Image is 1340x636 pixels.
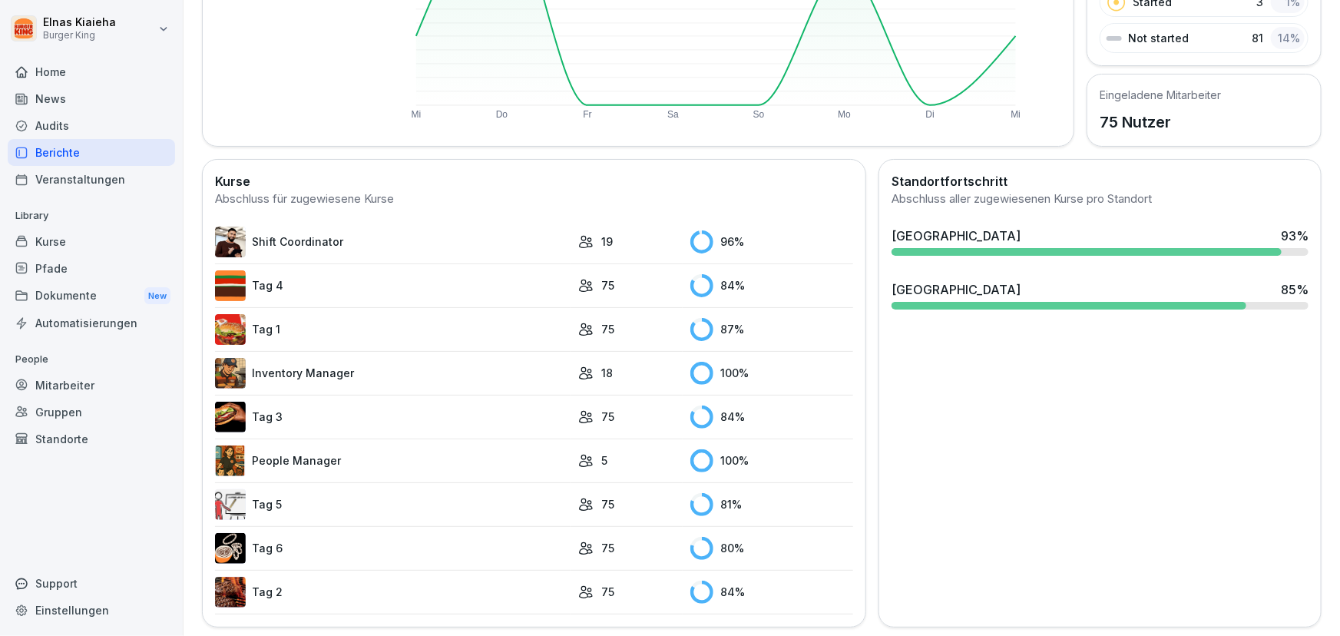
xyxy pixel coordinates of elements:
[8,228,175,255] a: Kurse
[43,30,116,41] p: Burger King
[601,234,613,250] p: 19
[690,230,854,253] div: 96 %
[601,540,614,556] p: 75
[8,597,175,624] a: Einstellungen
[8,166,175,193] a: Veranstaltungen
[690,449,854,472] div: 100 %
[8,399,175,426] a: Gruppen
[8,112,175,139] a: Audits
[144,287,170,305] div: New
[690,318,854,341] div: 87 %
[1011,109,1021,120] text: Mi
[601,409,614,425] p: 75
[1281,227,1309,245] div: 93 %
[1128,30,1189,46] p: Not started
[215,446,571,476] a: People Manager
[215,402,246,432] img: cq6tslmxu1pybroki4wxmcwi.png
[8,255,175,282] a: Pfade
[667,109,679,120] text: Sa
[215,172,853,190] h2: Kurse
[601,321,614,337] p: 75
[690,581,854,604] div: 84 %
[8,139,175,166] a: Berichte
[215,227,571,257] a: Shift Coordinator
[215,314,571,345] a: Tag 1
[8,282,175,310] a: DokumenteNew
[892,227,1021,245] div: [GEOGRAPHIC_DATA]
[601,365,613,381] p: 18
[1252,30,1263,46] p: 81
[215,358,571,389] a: Inventory Manager
[892,190,1309,208] div: Abschluss aller zugewiesenen Kurse pro Standort
[1100,87,1221,103] h5: Eingeladene Mitarbeiter
[215,577,246,608] img: hzkj8u8nkg09zk50ub0d0otk.png
[215,533,246,564] img: rvamvowt7cu6mbuhfsogl0h5.png
[601,452,607,469] p: 5
[601,277,614,293] p: 75
[1281,280,1309,299] div: 85 %
[1271,27,1305,49] div: 14 %
[892,172,1309,190] h2: Standortfortschritt
[215,402,571,432] a: Tag 3
[8,85,175,112] a: News
[690,406,854,429] div: 84 %
[215,489,571,520] a: Tag 5
[601,496,614,512] p: 75
[215,533,571,564] a: Tag 6
[690,493,854,516] div: 81 %
[839,109,852,120] text: Mo
[885,220,1315,262] a: [GEOGRAPHIC_DATA]93%
[215,270,571,301] a: Tag 4
[8,58,175,85] a: Home
[412,109,422,120] text: Mi
[601,584,614,600] p: 75
[1100,111,1221,134] p: 75 Nutzer
[753,109,765,120] text: So
[215,227,246,257] img: q4kvd0p412g56irxfxn6tm8s.png
[215,190,853,208] div: Abschluss für zugewiesene Kurse
[8,310,175,336] a: Automatisierungen
[690,274,854,297] div: 84 %
[690,362,854,385] div: 100 %
[496,109,508,120] text: Do
[215,314,246,345] img: kxzo5hlrfunza98hyv09v55a.png
[215,270,246,301] img: a35kjdk9hf9utqmhbz0ibbvi.png
[8,347,175,372] p: People
[215,446,246,476] img: xc3x9m9uz5qfs93t7kmvoxs4.png
[926,109,935,120] text: Di
[584,109,592,120] text: Fr
[885,274,1315,316] a: [GEOGRAPHIC_DATA]85%
[215,577,571,608] a: Tag 2
[8,372,175,399] a: Mitarbeiter
[8,426,175,452] a: Standorte
[690,537,854,560] div: 80 %
[43,16,116,29] p: Elnas Kiaieha
[215,489,246,520] img: vy1vuzxsdwx3e5y1d1ft51l0.png
[8,282,175,310] div: Dokumente
[215,358,246,389] img: o1h5p6rcnzw0lu1jns37xjxx.png
[8,204,175,228] p: Library
[892,280,1021,299] div: [GEOGRAPHIC_DATA]
[8,570,175,597] div: Support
